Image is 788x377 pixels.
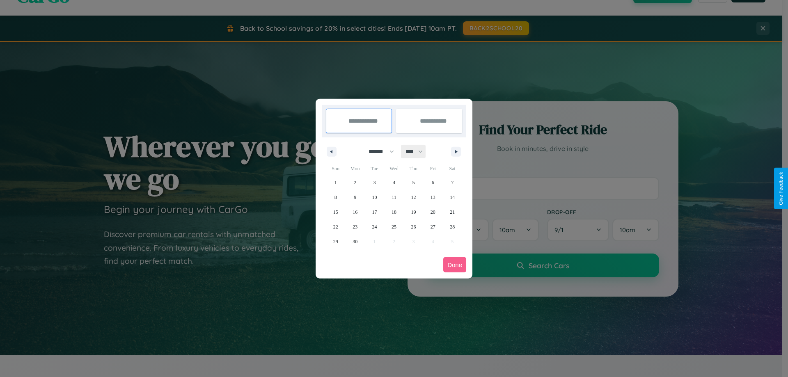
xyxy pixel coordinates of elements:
[404,175,423,190] button: 5
[423,219,442,234] button: 27
[404,162,423,175] span: Thu
[353,234,357,249] span: 30
[450,219,455,234] span: 28
[353,205,357,219] span: 16
[404,205,423,219] button: 19
[345,205,364,219] button: 16
[365,205,384,219] button: 17
[443,219,462,234] button: 28
[384,205,403,219] button: 18
[326,219,345,234] button: 22
[333,219,338,234] span: 22
[333,234,338,249] span: 29
[404,219,423,234] button: 26
[384,190,403,205] button: 11
[392,205,396,219] span: 18
[392,190,396,205] span: 11
[384,162,403,175] span: Wed
[450,205,455,219] span: 21
[443,175,462,190] button: 7
[443,190,462,205] button: 14
[365,162,384,175] span: Tue
[450,190,455,205] span: 14
[372,205,377,219] span: 17
[443,257,466,272] button: Done
[431,205,435,219] span: 20
[326,205,345,219] button: 15
[423,205,442,219] button: 20
[334,175,337,190] span: 1
[443,162,462,175] span: Sat
[372,219,377,234] span: 24
[393,175,395,190] span: 4
[354,175,356,190] span: 2
[372,190,377,205] span: 10
[432,175,434,190] span: 6
[353,219,357,234] span: 23
[354,190,356,205] span: 9
[373,175,376,190] span: 3
[384,175,403,190] button: 4
[423,175,442,190] button: 6
[326,162,345,175] span: Sun
[365,175,384,190] button: 3
[365,219,384,234] button: 24
[345,219,364,234] button: 23
[451,175,454,190] span: 7
[333,205,338,219] span: 15
[431,190,435,205] span: 13
[431,219,435,234] span: 27
[326,175,345,190] button: 1
[345,234,364,249] button: 30
[345,175,364,190] button: 2
[392,219,396,234] span: 25
[334,190,337,205] span: 8
[423,190,442,205] button: 13
[443,205,462,219] button: 21
[326,234,345,249] button: 29
[778,172,784,205] div: Give Feedback
[345,162,364,175] span: Mon
[345,190,364,205] button: 9
[365,190,384,205] button: 10
[412,175,415,190] span: 5
[423,162,442,175] span: Fri
[404,190,423,205] button: 12
[411,190,416,205] span: 12
[384,219,403,234] button: 25
[326,190,345,205] button: 8
[411,219,416,234] span: 26
[411,205,416,219] span: 19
